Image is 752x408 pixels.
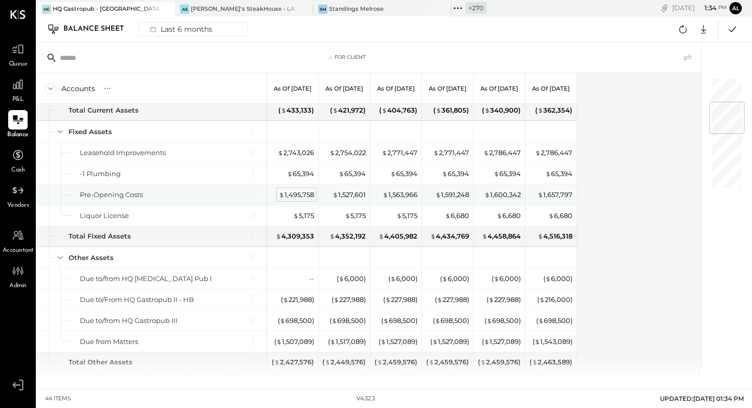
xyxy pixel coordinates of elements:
[548,211,554,220] span: $
[328,378,366,388] div: 1,480,643
[328,379,334,387] span: $
[430,231,469,241] div: 4,434,769
[536,379,542,387] span: $
[437,295,443,304] span: $
[277,378,314,388] div: 1,448,643
[382,378,417,388] div: 1,541,643
[374,357,417,367] div: ( 2,459,576 )
[80,148,166,158] div: Leasehold Improvements
[293,211,314,221] div: 5,175
[545,274,551,283] span: $
[1,75,35,104] a: P&L
[281,295,314,305] div: ( 221,988 )
[538,231,572,241] div: 4,516,318
[430,232,436,240] span: $
[80,316,178,326] div: Due to/from HQ Gastropub III
[1,145,35,175] a: Cash
[729,2,742,14] button: Al
[12,95,24,104] span: P&L
[345,211,366,221] div: 5,175
[383,295,417,305] div: ( 227,988 )
[485,379,491,387] span: $
[486,316,492,325] span: $
[489,295,494,304] span: $
[11,166,25,175] span: Cash
[480,85,518,92] p: As of [DATE]
[330,105,366,115] div: ( 421,972 )
[272,357,314,367] div: ( 2,427,576 )
[696,3,717,13] span: 1 : 34
[330,337,336,346] span: $
[283,295,289,304] span: $
[483,148,521,158] div: 2,786,447
[383,190,417,200] div: 1,563,966
[278,148,283,157] span: $
[497,211,521,221] div: 6,680
[329,148,366,158] div: 2,754,022
[497,211,502,220] span: $
[281,106,286,114] span: $
[57,378,108,388] div: TOTAL ASSETS
[433,105,469,115] div: ( 361,805 )
[536,378,572,388] div: 1,690,375
[718,4,727,11] span: pm
[45,395,71,403] div: 44 items
[333,190,366,200] div: 1,527,601
[442,169,448,178] span: $
[1,261,35,291] a: Admin
[331,316,337,325] span: $
[278,316,314,326] div: ( 698,500 )
[535,337,540,346] span: $
[494,169,499,178] span: $
[379,105,417,115] div: ( 404,763 )
[278,105,314,115] div: ( 433,133 )
[480,358,486,366] span: $
[426,357,469,367] div: ( 2,459,576 )
[445,211,451,220] span: $
[329,316,366,326] div: ( 698,500 )
[482,105,521,115] div: ( 340,900 )
[329,148,335,157] span: $
[429,85,467,92] p: As of [DATE]
[331,295,366,305] div: ( 227,988 )
[396,211,417,221] div: 5,175
[382,379,388,387] span: $
[80,274,212,284] div: Due to/from HQ [MEDICAL_DATA] Pub I
[322,357,366,367] div: ( 2,449,576 )
[334,295,339,304] span: $
[538,316,544,325] span: $
[672,3,727,13] div: [DATE]
[377,358,383,366] span: $
[535,105,572,115] div: ( 362,354 )
[7,201,29,210] span: Vendors
[1,181,35,210] a: Vendors
[390,169,417,179] div: 65,394
[435,379,440,387] span: $
[538,190,543,199] span: $
[80,337,138,347] div: Due from Matters
[280,316,285,325] span: $
[80,211,129,221] div: Liquor License
[357,395,375,403] div: v 4.32.3
[486,295,521,305] div: ( 227,988 )
[433,148,439,157] span: $
[279,190,284,199] span: $
[329,5,384,13] div: Standings Melrose
[325,358,330,366] span: $
[9,60,28,69] span: Queue
[3,246,34,255] span: Accountant
[381,337,386,346] span: $
[435,190,441,199] span: $
[144,23,216,36] div: Last 6 months
[42,5,51,14] div: HG
[339,274,344,283] span: $
[548,211,572,221] div: 6,680
[287,169,314,179] div: 65,394
[293,211,299,220] span: $
[1,110,35,140] a: Balance
[69,105,139,115] div: Total Current Assets
[484,316,521,326] div: ( 698,500 )
[388,274,417,284] div: ( 6,000 )
[53,5,160,13] div: HQ Gastropub - [GEOGRAPHIC_DATA][PERSON_NAME]
[538,232,543,240] span: $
